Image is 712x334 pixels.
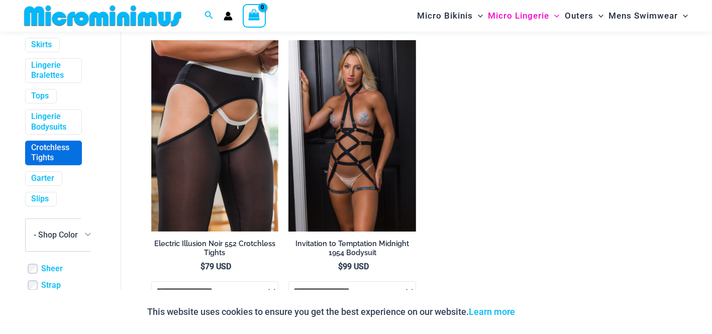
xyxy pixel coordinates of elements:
h2: Electric Illusion Noir 552 Crotchless Tights [151,239,279,258]
bdi: 79 USD [200,262,231,271]
a: Invitation to Temptation Midnight 1954 Bodysuit [288,239,416,262]
a: Electric Illusion Noir 1521 Bra 611 Micro 552 Tights 06Electric Illusion Noir 1521 Bra 611 Micro ... [151,40,279,232]
a: Lingerie Bodysuits [31,112,74,133]
span: Menu Toggle [593,3,603,29]
img: MM SHOP LOGO FLAT [20,5,185,27]
span: - Shop Color [34,231,78,240]
a: Lingerie Bralettes [31,60,74,81]
a: Slips [31,194,49,204]
bdi: 99 USD [338,262,369,271]
span: - Shop Color [25,218,95,252]
span: Micro Lingerie [488,3,549,29]
span: - Shop Color [26,219,95,251]
span: Mens Swimwear [608,3,678,29]
a: Garter [31,174,54,184]
a: Sheer [41,264,63,274]
a: OutersMenu ToggleMenu Toggle [562,3,606,29]
span: $ [200,262,205,271]
span: Menu Toggle [678,3,688,29]
a: Micro BikinisMenu ToggleMenu Toggle [415,3,485,29]
span: Micro Bikinis [417,3,473,29]
nav: Site Navigation [413,2,692,30]
a: Account icon link [224,12,233,21]
p: This website uses cookies to ensure you get the best experience on our website. [147,304,515,319]
a: Tops [31,91,49,102]
h2: Invitation to Temptation Midnight 1954 Bodysuit [288,239,416,258]
a: Skirts [31,40,52,50]
a: View Shopping Cart, empty [243,4,266,27]
span: $ [338,262,343,271]
a: Micro LingerieMenu ToggleMenu Toggle [485,3,562,29]
a: Search icon link [205,10,214,22]
span: Menu Toggle [473,3,483,29]
a: Crotchless Tights [31,143,74,164]
button: Accept [523,300,565,324]
span: Menu Toggle [549,3,559,29]
a: Mens SwimwearMenu ToggleMenu Toggle [606,3,690,29]
a: Invitation to Temptation Midnight 1954 Bodysuit 01Invitation to Temptation Midnight 1954 Bodysuit... [288,40,416,232]
a: Strap [41,280,61,291]
span: Outers [565,3,593,29]
img: Electric Illusion Noir 1521 Bra 611 Micro 552 Tights 06 [151,40,279,232]
a: Learn more [469,306,515,317]
a: Electric Illusion Noir 552 Crotchless Tights [151,239,279,262]
img: Invitation to Temptation Midnight 1954 Bodysuit 01 [288,40,416,232]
